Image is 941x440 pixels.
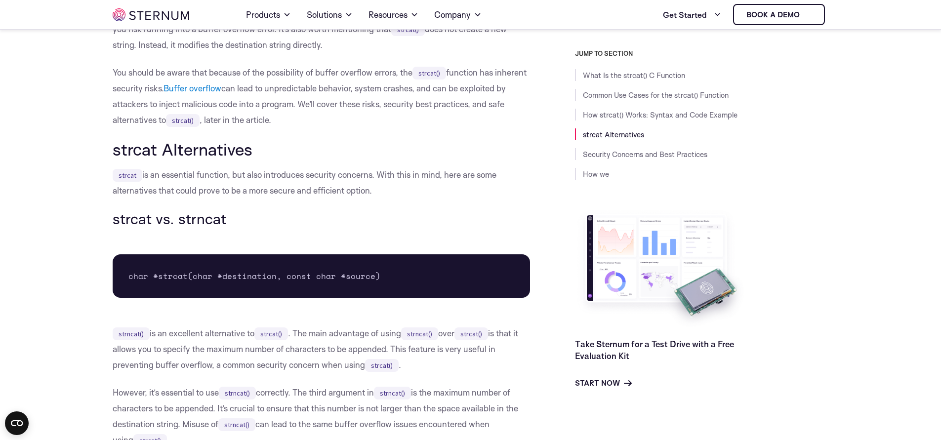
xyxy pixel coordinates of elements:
code: strcat() [454,327,488,340]
a: Common Use Cases for the strcat() Function [583,90,729,100]
code: strncat() [401,327,438,340]
h3: strcat vs. strncat [113,210,531,227]
p: is an excellent alternative to . The main advantage of using over is that it allows you to specif... [113,325,531,373]
a: How strcat() Works: Syntax and Code Example [583,110,737,120]
code: strncat() [219,387,256,400]
p: You should be aware that because of the possibility of buffer overflow errors, the function has i... [113,65,531,128]
h3: JUMP TO SECTION [575,49,829,57]
p: is an essential function, but also introduces security concerns. With this in mind, here are some... [113,167,531,199]
button: Open CMP widget [5,411,29,435]
a: Get Started [663,5,721,25]
img: sternum iot [804,11,812,19]
h2: strcat Alternatives [113,140,531,159]
a: How we [583,169,609,179]
img: sternum iot [113,8,189,21]
code: strcat() [412,67,446,80]
img: Take Sternum for a Test Drive with a Free Evaluation Kit [575,207,748,330]
a: Company [434,1,482,29]
code: strcat() [365,359,399,372]
a: Book a demo [733,4,825,25]
a: Take Sternum for a Test Drive with a Free Evaluation Kit [575,339,734,361]
a: Solutions [307,1,353,29]
code: strncat() [374,387,411,400]
pre: char *strcat(char *destination, const char *source) [113,254,531,298]
code: strncat() [113,327,150,340]
code: strcat() [166,114,200,127]
code: strcat() [391,23,425,36]
a: Start Now [575,377,632,389]
a: Products [246,1,291,29]
code: strcat [113,169,142,182]
p: It’s important to note that the destination string must be large enough to hold the combined stri... [113,5,531,53]
a: Security Concerns and Best Practices [583,150,707,159]
a: Resources [368,1,418,29]
a: strcat Alternatives [583,130,644,139]
code: strcat() [254,327,288,340]
code: strncat() [218,418,255,431]
a: Buffer overflow [164,83,221,93]
a: What Is the strcat() C Function [583,71,685,80]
